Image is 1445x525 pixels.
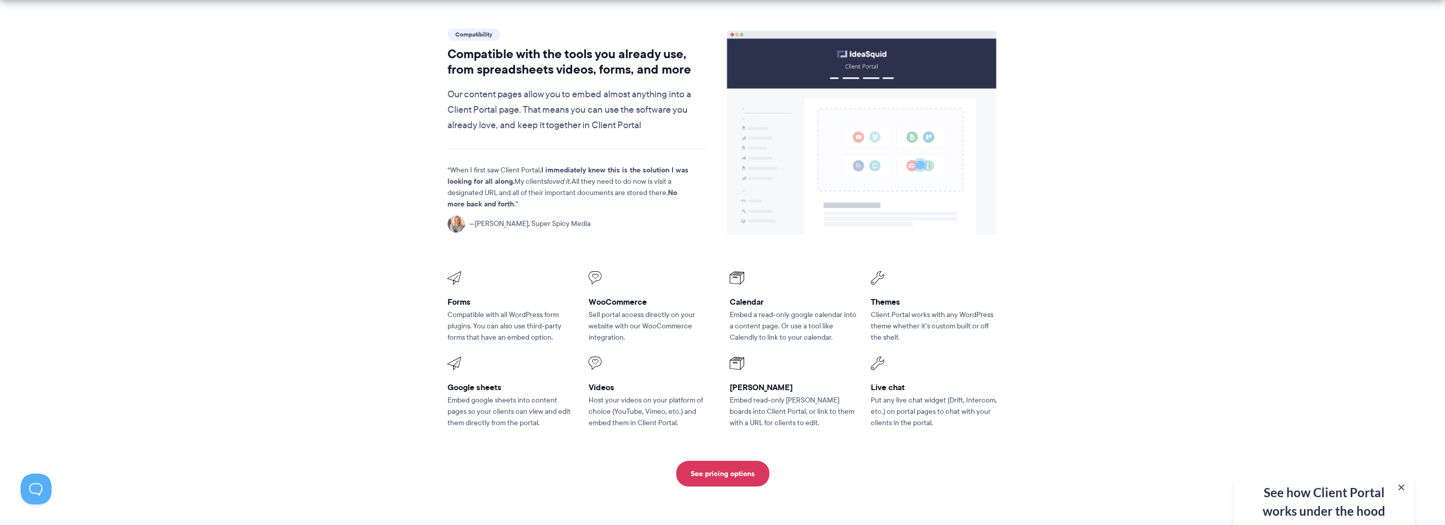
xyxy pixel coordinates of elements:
[589,296,715,307] h3: WooCommerce
[448,87,708,133] p: Our content pages allow you to embed almost anything into a Client Portal page. That means you ca...
[448,187,677,209] strong: No more back and forth.
[871,296,997,307] h3: Themes
[589,309,715,343] p: Sell portal access directly on your website with our WooCommerce integration.
[21,474,51,504] iframe: Toggle Customer Support
[448,164,689,187] strong: I immediately knew this is the solution I was looking for all along.
[730,395,856,429] p: Embed read-only [PERSON_NAME] boards into Client Portal, or link to them with a URL for clients t...
[589,395,715,429] p: Host your videos on your platform of choice (YouTube, Vimeo, etc.) and embed them in Client Portal.
[448,46,708,77] h2: Compatible with the tools you already use, from spreadsheets videos, forms, and more
[730,382,856,393] h3: [PERSON_NAME]
[871,395,997,429] p: Put any live chat widget (Drift, Intercom, etc.) on portal pages to chat with your clients in the...
[871,382,997,393] h3: Live chat
[448,165,690,210] p: When I first saw Client Portal, My clients All they need to do now is visit a designated URL and ...
[547,176,572,186] em: loved it.
[589,382,715,393] h3: Videos
[469,218,591,230] span: [PERSON_NAME], Super Spicy Media
[448,395,574,429] p: Embed google sheets into content pages so your clients can view and edit them directly from the p...
[448,296,574,307] h3: Forms
[448,28,500,41] span: Compatibility
[448,382,574,393] h3: Google sheets
[871,309,997,343] p: Client Portal works with any WordPress theme whether it’s custom built or off the shelf.
[730,296,856,307] h3: Calendar
[676,461,769,486] a: See pricing options
[448,309,574,343] p: Compatible with all WordPress form plugins. You can also use third-party forms that have an embed...
[730,309,856,343] p: Embed a read-only google calendar into a content page. Or use a tool like Calendly to link to you...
